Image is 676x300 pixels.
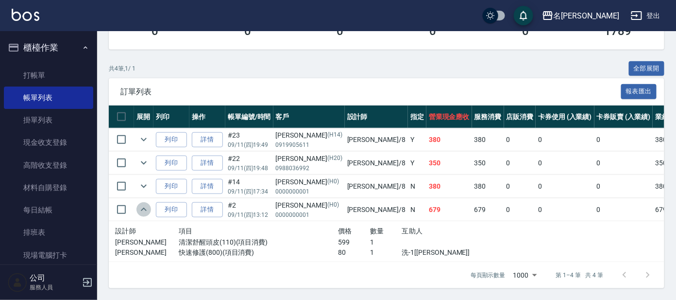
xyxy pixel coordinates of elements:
td: [PERSON_NAME] /8 [345,198,408,221]
td: 0 [594,175,653,198]
button: expand row [136,179,151,194]
p: 快速修護(800)(項目消費) [179,247,338,258]
td: Y [408,128,426,151]
button: 名[PERSON_NAME] [538,6,623,26]
p: 0919905611 [276,141,342,149]
p: 09/11 (四) 19:49 [228,141,271,149]
td: N [408,198,426,221]
td: 0 [594,152,653,175]
td: #23 [225,128,273,151]
p: 每頁顯示數量 [471,271,506,280]
td: #14 [225,175,273,198]
td: 0 [504,152,536,175]
div: [PERSON_NAME] [276,177,342,187]
th: 展開 [134,106,153,128]
p: (H20) [327,154,342,164]
th: 卡券使用 (入業績) [536,106,594,128]
span: 數量 [370,227,384,235]
button: 列印 [156,179,187,194]
th: 卡券販賣 (入業績) [594,106,653,128]
button: 櫃檯作業 [4,35,93,60]
p: 共 4 筆, 1 / 1 [109,64,135,73]
td: 679 [472,198,504,221]
p: (H14) [327,130,342,141]
button: expand row [136,202,151,217]
td: 0 [536,175,594,198]
p: 80 [338,247,370,258]
p: 0000000001 [276,211,342,219]
td: Y [408,152,426,175]
div: 名[PERSON_NAME] [554,10,619,22]
td: 0 [536,128,594,151]
th: 設計師 [345,106,408,128]
p: 1 [370,237,402,247]
td: [PERSON_NAME] /8 [345,128,408,151]
a: 打帳單 [4,64,93,87]
td: 380 [472,175,504,198]
p: 09/11 (四) 19:48 [228,164,271,173]
td: 380 [472,128,504,151]
button: expand row [136,156,151,170]
th: 操作 [189,106,225,128]
th: 列印 [153,106,189,128]
th: 客戶 [273,106,345,128]
a: 詳情 [192,202,223,217]
p: [PERSON_NAME] [115,247,179,258]
td: 350 [472,152,504,175]
a: 帳單列表 [4,87,93,109]
button: 登出 [627,7,664,25]
td: 0 [536,198,594,221]
div: [PERSON_NAME] [276,130,342,141]
a: 詳情 [192,156,223,171]
a: 現金收支登錄 [4,131,93,154]
td: 0 [504,175,536,198]
button: expand row [136,132,151,147]
span: 訂單列表 [120,87,621,97]
div: [PERSON_NAME] [276,200,342,211]
td: 0 [504,198,536,221]
th: 營業現金應收 [426,106,472,128]
th: 指定 [408,106,426,128]
div: [PERSON_NAME] [276,154,342,164]
th: 帳單編號/時間 [225,106,273,128]
td: 0 [504,128,536,151]
button: 全部展開 [629,61,665,76]
td: #22 [225,152,273,175]
p: (H0) [327,177,339,187]
td: 679 [426,198,472,221]
span: 設計師 [115,227,136,235]
p: 0000000001 [276,187,342,196]
td: N [408,175,426,198]
th: 服務消費 [472,106,504,128]
a: 報表匯出 [621,87,657,96]
p: 第 1–4 筆 共 4 筆 [556,271,603,280]
div: 1000 [509,262,541,288]
td: 0 [594,128,653,151]
a: 詳情 [192,132,223,147]
button: save [514,6,533,25]
p: 09/11 (四) 13:12 [228,211,271,219]
td: 0 [594,198,653,221]
span: 互助人 [402,227,423,235]
td: 380 [426,175,472,198]
p: 清潔舒醒頭皮(110)(項目消費) [179,237,338,247]
a: 材料自購登錄 [4,176,93,199]
p: 599 [338,237,370,247]
img: Logo [12,9,39,21]
a: 高階收支登錄 [4,154,93,176]
button: 列印 [156,156,187,171]
td: 350 [426,152,472,175]
a: 掛單列表 [4,109,93,131]
td: [PERSON_NAME] /8 [345,175,408,198]
a: 排班表 [4,221,93,244]
span: 價格 [338,227,352,235]
td: 0 [536,152,594,175]
p: 0988036992 [276,164,342,173]
p: 服務人員 [30,283,79,292]
td: [PERSON_NAME] /8 [345,152,408,175]
td: #2 [225,198,273,221]
button: 報表匯出 [621,84,657,99]
th: 店販消費 [504,106,536,128]
a: 詳情 [192,179,223,194]
p: 1 [370,247,402,258]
